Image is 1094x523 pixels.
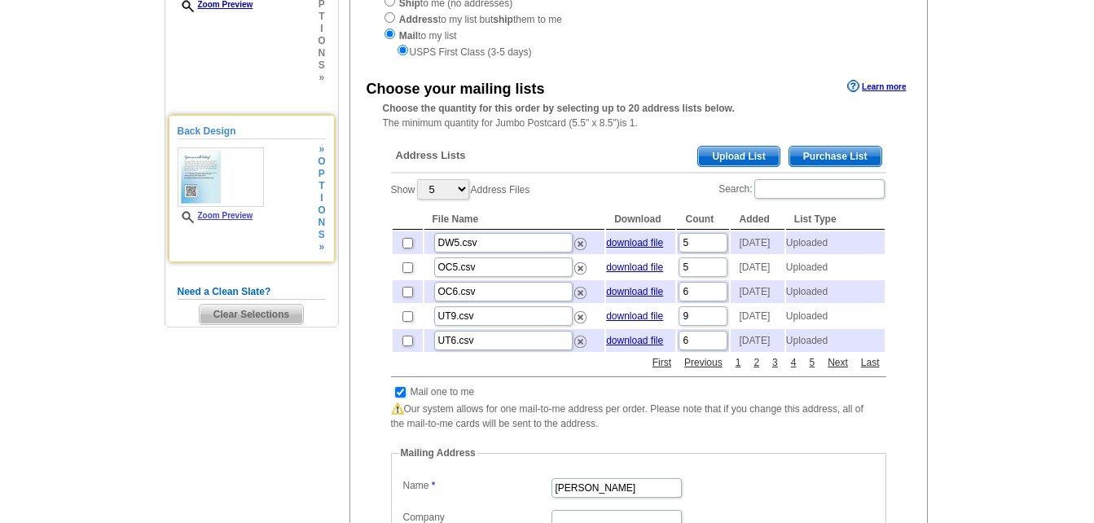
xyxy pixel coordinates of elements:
[677,209,729,230] th: Count
[786,231,885,254] td: Uploaded
[789,147,881,166] span: Purchase List
[786,329,885,352] td: Uploaded
[648,355,675,370] a: First
[698,147,779,166] span: Upload List
[786,256,885,279] td: Uploaded
[731,231,784,254] td: [DATE]
[824,355,852,370] a: Next
[680,355,727,370] a: Previous
[318,47,325,59] span: n
[391,402,404,415] img: warning.png
[606,286,663,297] a: download file
[754,179,885,199] input: Search:
[318,23,325,35] span: i
[367,78,545,100] div: Choose your mailing lists
[383,103,735,114] strong: Choose the quantity for this order by selecting up to 20 address lists below.
[574,311,587,323] img: delete.png
[318,35,325,47] span: o
[318,156,325,168] span: o
[718,178,885,200] label: Search:
[350,101,927,130] div: The minimum quantity for Jumbo Postcard (5.5" x 8.5")is 1.
[786,280,885,303] td: Uploaded
[178,284,326,300] h5: Need a Clean Slate?
[318,143,325,156] span: »
[606,261,663,273] a: download file
[768,355,782,370] a: 3
[200,305,303,324] span: Clear Selections
[574,308,587,319] a: Remove this list
[318,229,325,241] span: s
[318,11,325,23] span: t
[383,43,894,59] div: USPS First Class (3-5 days)
[178,147,264,207] img: small-thumb.jpg
[574,262,587,275] img: delete.png
[732,355,745,370] a: 1
[417,179,469,200] select: ShowAddress Files
[606,209,675,230] th: Download
[574,238,587,250] img: delete.png
[857,355,884,370] a: Last
[805,355,819,370] a: 5
[574,332,587,344] a: Remove this list
[731,329,784,352] td: [DATE]
[731,280,784,303] td: [DATE]
[396,148,466,163] span: Address Lists
[399,30,418,42] strong: Mail
[787,355,801,370] a: 4
[749,355,763,370] a: 2
[403,478,550,493] label: Name
[493,14,513,25] strong: ship
[318,192,325,204] span: i
[318,241,325,253] span: »
[318,59,325,72] span: s
[574,287,587,299] img: delete.png
[318,204,325,217] span: o
[786,305,885,327] td: Uploaded
[606,237,663,248] a: download file
[574,336,587,348] img: delete.png
[731,209,784,230] th: Added
[318,72,325,84] span: »
[574,259,587,270] a: Remove this list
[318,180,325,192] span: t
[318,168,325,180] span: p
[391,178,530,201] label: Show Address Files
[178,124,326,139] h5: Back Design
[574,283,587,295] a: Remove this list
[410,384,476,400] td: Mail one to me
[178,211,253,220] a: Zoom Preview
[399,446,477,460] legend: Mailing Address
[318,217,325,229] span: n
[606,310,663,322] a: download file
[424,209,605,230] th: File Name
[399,14,438,25] strong: Address
[731,305,784,327] td: [DATE]
[574,235,587,246] a: Remove this list
[847,80,906,93] a: Learn more
[606,335,663,346] a: download file
[786,209,885,230] th: List Type
[731,256,784,279] td: [DATE]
